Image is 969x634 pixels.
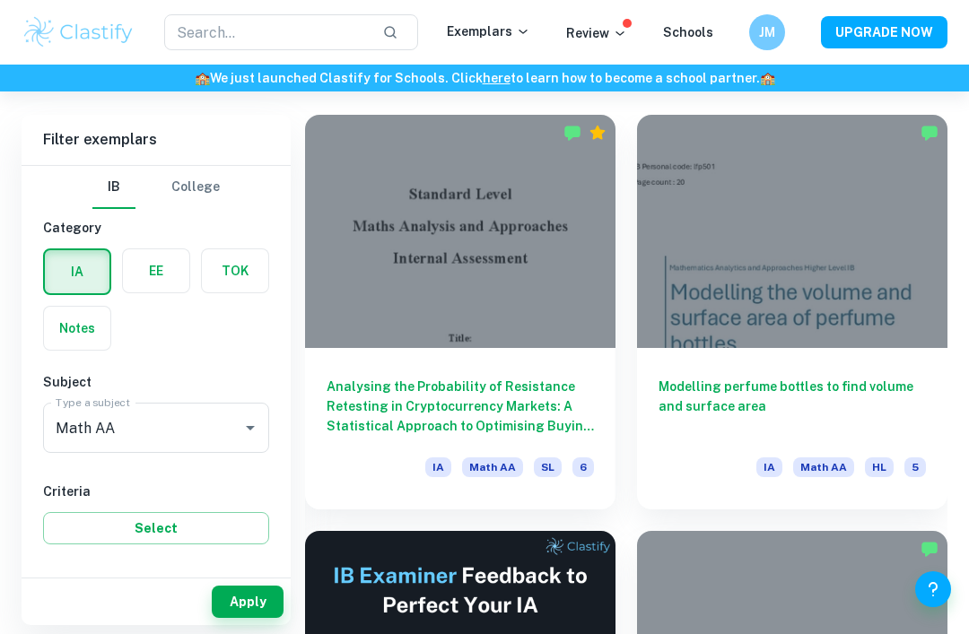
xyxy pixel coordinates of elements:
button: Apply [212,586,284,618]
a: here [483,71,511,85]
span: HL [865,457,894,477]
img: Clastify logo [22,14,135,50]
span: 6 [572,457,594,477]
label: Type a subject [56,395,130,410]
span: Math AA [462,457,523,477]
span: 🏫 [760,71,775,85]
span: Math AA [793,457,854,477]
span: 🏫 [195,71,210,85]
img: Marked [921,124,938,142]
h6: Analysing the Probability of Resistance Retesting in Cryptocurrency Markets: A Statistical Approa... [327,377,594,436]
button: College [171,166,220,209]
h6: Grade [43,566,269,586]
button: EE [123,249,189,292]
h6: Category [43,218,269,238]
span: SL [534,457,562,477]
img: Marked [563,124,581,142]
button: IA [45,250,109,293]
h6: JM [757,22,778,42]
span: IA [425,457,451,477]
div: Premium [589,124,607,142]
a: Schools [663,25,713,39]
button: Notes [44,307,110,350]
input: Search... [164,14,369,50]
button: Help and Feedback [915,571,951,607]
span: 5 [904,457,926,477]
h6: We just launched Clastify for Schools. Click to learn how to become a school partner. [4,68,965,88]
button: JM [749,14,785,50]
button: Select [43,512,269,544]
p: Exemplars [447,22,530,41]
div: Filter type choice [92,166,220,209]
span: IA [756,457,782,477]
h6: Modelling perfume bottles to find volume and surface area [659,377,926,436]
p: Review [566,23,627,43]
button: IB [92,166,135,209]
h6: Filter exemplars [22,115,291,165]
button: TOK [202,249,268,292]
img: Marked [921,540,938,558]
a: Modelling perfume bottles to find volume and surface areaIAMath AAHL5 [637,115,947,509]
button: Open [238,415,263,440]
button: UPGRADE NOW [821,16,947,48]
h6: Criteria [43,482,269,501]
a: Analysing the Probability of Resistance Retesting in Cryptocurrency Markets: A Statistical Approa... [305,115,615,509]
h6: Subject [43,372,269,392]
